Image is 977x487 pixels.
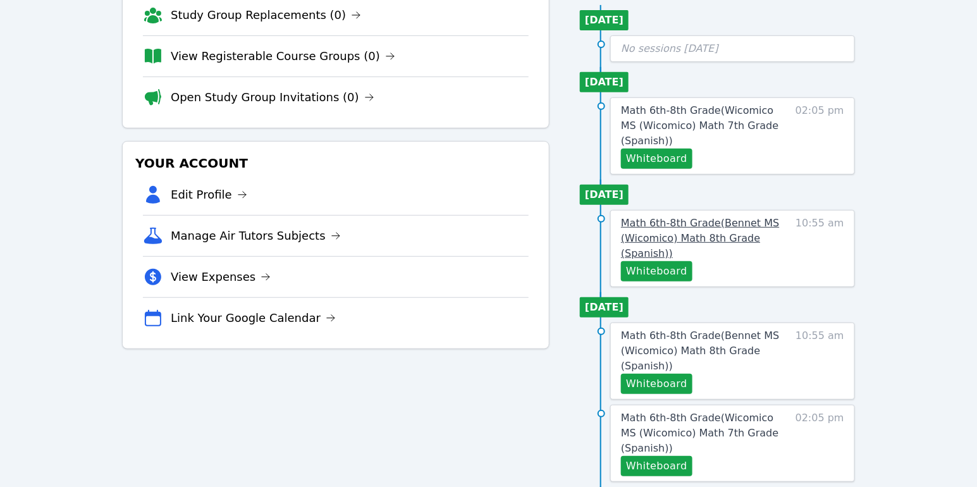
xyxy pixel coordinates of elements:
[796,328,844,394] span: 10:55 am
[171,227,341,245] a: Manage Air Tutors Subjects
[796,216,844,281] span: 10:55 am
[621,42,718,54] span: No sessions [DATE]
[621,330,779,372] span: Math 6th-8th Grade ( Bennet MS (Wicomico) Math 8th Grade (Spanish) )
[580,185,629,205] li: [DATE]
[621,410,789,456] a: Math 6th-8th Grade(Wicomico MS (Wicomico) Math 7th Grade (Spanish))
[621,328,789,374] a: Math 6th-8th Grade(Bennet MS (Wicomico) Math 8th Grade (Spanish))
[621,103,789,149] a: Math 6th-8th Grade(Wicomico MS (Wicomico) Math 7th Grade (Spanish))
[621,456,692,476] button: Whiteboard
[621,374,692,394] button: Whiteboard
[171,89,374,106] a: Open Study Group Invitations (0)
[580,10,629,30] li: [DATE]
[171,6,361,24] a: Study Group Replacements (0)
[796,103,844,169] span: 02:05 pm
[580,72,629,92] li: [DATE]
[133,152,539,175] h3: Your Account
[171,268,271,286] a: View Expenses
[621,149,692,169] button: Whiteboard
[621,412,778,454] span: Math 6th-8th Grade ( Wicomico MS (Wicomico) Math 7th Grade (Spanish) )
[171,309,336,327] a: Link Your Google Calendar
[621,216,789,261] a: Math 6th-8th Grade(Bennet MS (Wicomico) Math 8th Grade (Spanish))
[796,410,844,476] span: 02:05 pm
[580,297,629,317] li: [DATE]
[171,47,395,65] a: View Registerable Course Groups (0)
[621,217,779,259] span: Math 6th-8th Grade ( Bennet MS (Wicomico) Math 8th Grade (Spanish) )
[621,104,778,147] span: Math 6th-8th Grade ( Wicomico MS (Wicomico) Math 7th Grade (Spanish) )
[621,261,692,281] button: Whiteboard
[171,186,247,204] a: Edit Profile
